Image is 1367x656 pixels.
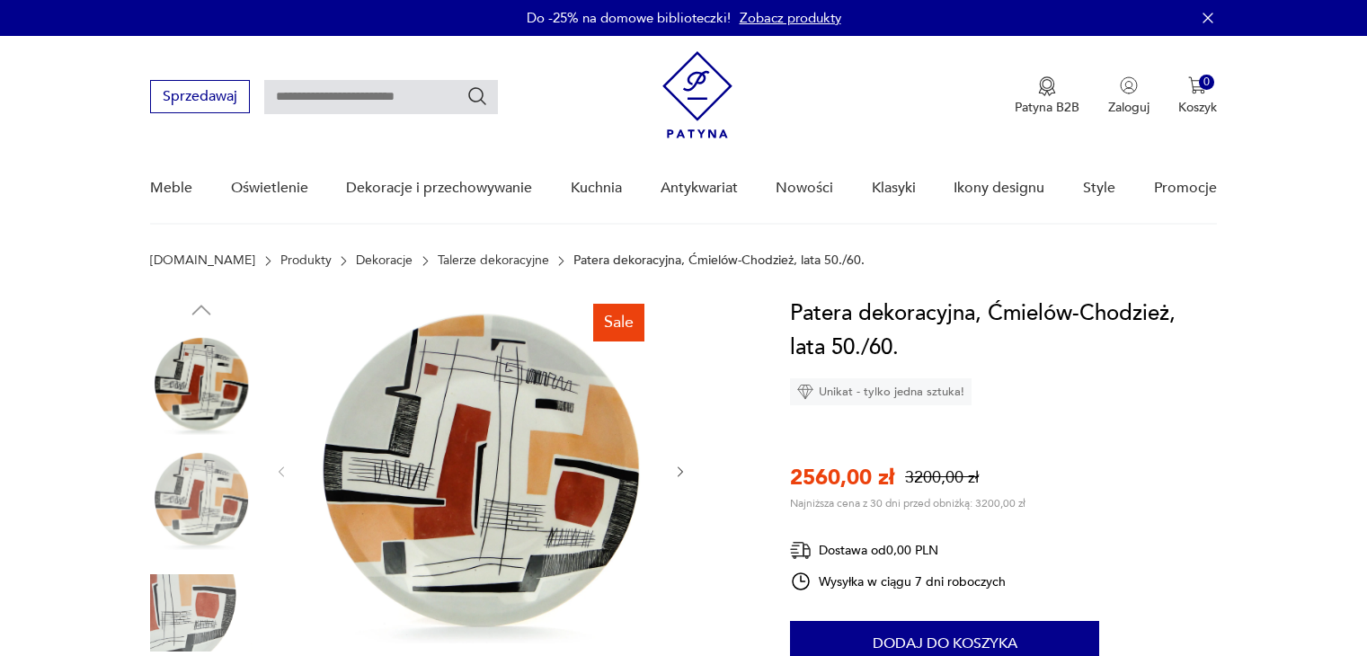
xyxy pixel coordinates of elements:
[280,253,332,268] a: Produkty
[661,154,738,223] a: Antykwariat
[1038,76,1056,96] img: Ikona medalu
[527,9,731,27] p: Do -25% na domowe biblioteczki!
[1015,76,1079,116] a: Ikona medaluPatyna B2B
[1120,76,1138,94] img: Ikonka użytkownika
[1178,99,1217,116] p: Koszyk
[1015,99,1079,116] p: Patyna B2B
[790,539,812,562] img: Ikona dostawy
[466,85,488,107] button: Szukaj
[346,154,532,223] a: Dekoracje i przechowywanie
[797,384,813,400] img: Ikona diamentu
[1015,76,1079,116] button: Patyna B2B
[872,154,916,223] a: Klasyki
[954,154,1044,223] a: Ikony designu
[307,297,654,643] img: Zdjęcie produktu Patera dekoracyjna, Ćmielów-Chodzież, lata 50./60.
[438,253,549,268] a: Talerze dekoracyjne
[1199,75,1214,90] div: 0
[740,9,841,27] a: Zobacz produkty
[231,154,308,223] a: Oświetlenie
[1108,76,1150,116] button: Zaloguj
[1154,154,1217,223] a: Promocje
[150,253,255,268] a: [DOMAIN_NAME]
[150,154,192,223] a: Meble
[573,253,865,268] p: Patera dekoracyjna, Ćmielów-Chodzież, lata 50./60.
[593,304,644,341] div: Sale
[150,92,250,104] a: Sprzedawaj
[1178,76,1217,116] button: 0Koszyk
[790,297,1217,365] h1: Patera dekoracyjna, Ćmielów-Chodzież, lata 50./60.
[150,448,253,550] img: Zdjęcie produktu Patera dekoracyjna, Ćmielów-Chodzież, lata 50./60.
[1083,154,1115,223] a: Style
[1108,99,1150,116] p: Zaloguj
[150,80,250,113] button: Sprzedawaj
[790,496,1025,510] p: Najniższa cena z 30 dni przed obniżką: 3200,00 zł
[905,466,979,489] p: 3200,00 zł
[790,463,894,492] p: 2560,00 zł
[150,332,253,435] img: Zdjęcie produktu Patera dekoracyjna, Ćmielów-Chodzież, lata 50./60.
[356,253,413,268] a: Dekoracje
[790,378,972,405] div: Unikat - tylko jedna sztuka!
[776,154,833,223] a: Nowości
[790,539,1006,562] div: Dostawa od 0,00 PLN
[1188,76,1206,94] img: Ikona koszyka
[662,51,732,138] img: Patyna - sklep z meblami i dekoracjami vintage
[790,571,1006,592] div: Wysyłka w ciągu 7 dni roboczych
[571,154,622,223] a: Kuchnia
